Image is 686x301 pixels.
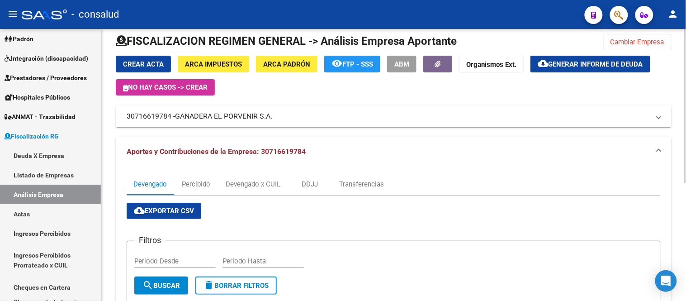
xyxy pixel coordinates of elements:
button: Generar informe de deuda [530,56,650,72]
button: ABM [387,56,416,72]
span: Fiscalización RG [5,131,59,141]
button: Buscar [134,277,188,295]
span: Buscar [142,282,180,290]
span: Integración (discapacidad) [5,53,88,63]
span: Crear Acta [123,60,164,68]
span: GANADERA EL PORVENIR S.A. [175,111,272,121]
mat-icon: menu [7,9,18,19]
button: Borrar Filtros [195,277,277,295]
span: FTP - SSS [342,60,373,68]
span: Generar informe de deuda [549,60,643,68]
span: ARCA Impuestos [185,60,242,68]
span: Exportar CSV [134,207,194,215]
button: Organismos Ext. [459,56,524,72]
mat-panel-title: 30716619784 - [127,111,650,121]
div: Open Intercom Messenger [655,270,677,292]
button: Crear Acta [116,56,171,72]
mat-icon: delete [203,280,214,291]
div: Percibido [182,179,211,189]
span: Cambiar Empresa [610,38,664,46]
mat-icon: remove_red_eye [331,58,342,69]
span: No hay casos -> Crear [123,83,208,91]
button: No hay casos -> Crear [116,79,215,96]
span: ARCA Padrón [263,60,310,68]
h1: FISCALIZACION REGIMEN GENERAL -> Análisis Empresa Aportante [116,34,457,48]
strong: Organismos Ext. [466,61,516,69]
span: Aportes y Contribuciones de la Empresa: 30716619784 [127,147,306,156]
button: FTP - SSS [324,56,380,72]
mat-icon: search [142,280,153,291]
mat-icon: cloud_download [538,58,549,69]
div: Transferencias [339,179,384,189]
mat-expansion-panel-header: Aportes y Contribuciones de la Empresa: 30716619784 [116,137,672,166]
mat-expansion-panel-header: 30716619784 -GANADERA EL PORVENIR S.A. [116,105,672,127]
span: Prestadores / Proveedores [5,73,87,83]
span: - consalud [71,5,119,24]
span: ANMAT - Trazabilidad [5,112,76,122]
span: Padrón [5,34,33,44]
button: ARCA Impuestos [178,56,249,72]
div: DDJJ [302,179,318,189]
mat-icon: person [668,9,679,19]
div: Devengado x CUIL [226,179,280,189]
div: Devengado [133,179,167,189]
h3: Filtros [134,234,166,247]
span: ABM [394,60,409,68]
button: Exportar CSV [127,203,201,219]
span: Borrar Filtros [203,282,269,290]
mat-icon: cloud_download [134,205,145,216]
button: ARCA Padrón [256,56,317,72]
span: Hospitales Públicos [5,92,70,102]
button: Cambiar Empresa [603,34,672,50]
